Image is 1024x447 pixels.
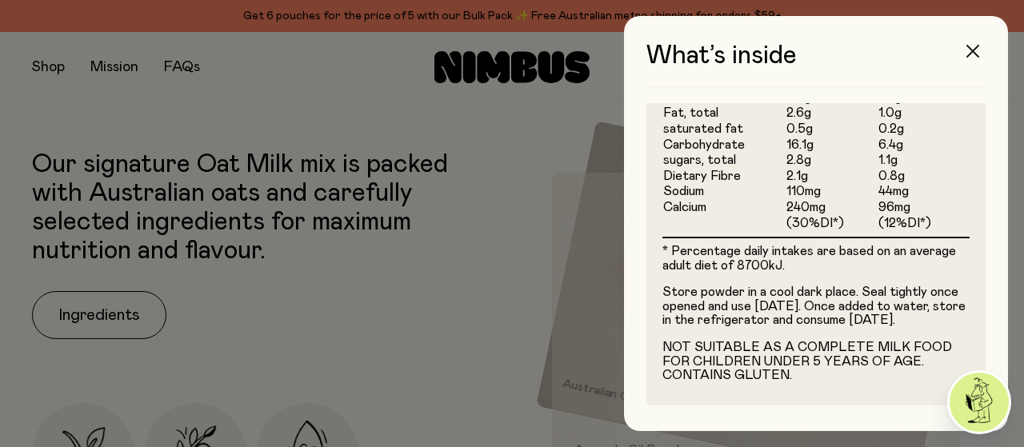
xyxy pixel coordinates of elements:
[786,184,878,200] td: 110mg
[662,285,970,328] p: Store powder in a cool dark place. Seal tightly once opened and use [DATE]. Once added to water, ...
[786,216,878,237] td: (30%DI*)
[786,138,878,154] td: 16.1g
[878,216,970,237] td: (12%DI*)
[878,169,970,185] td: 0.8g
[878,106,970,122] td: 1.0g
[786,122,878,138] td: 0.5g
[878,153,970,169] td: 1.1g
[663,122,743,135] span: saturated fat
[878,138,970,154] td: 6.4g
[662,341,970,383] p: NOT SUITABLE AS A COMPLETE MILK FOOD FOR CHILDREN UNDER 5 YEARS OF AGE. CONTAINS GLUTEN.
[646,42,986,87] h3: What’s inside
[878,122,970,138] td: 0.2g
[786,200,878,216] td: 240mg
[663,201,706,214] span: Calcium
[786,106,878,122] td: 2.6g
[662,245,970,273] p: * Percentage daily intakes are based on an average adult diet of 8700kJ.
[950,373,1009,432] img: agent
[786,153,878,169] td: 2.8g
[663,106,718,119] span: Fat, total
[786,169,878,185] td: 2.1g
[663,170,741,182] span: Dietary Fibre
[663,138,745,151] span: Carbohydrate
[663,91,707,104] span: Protein
[663,154,736,166] span: sugars, total
[878,200,970,216] td: 96mg
[878,184,970,200] td: 44mg
[663,185,704,198] span: Sodium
